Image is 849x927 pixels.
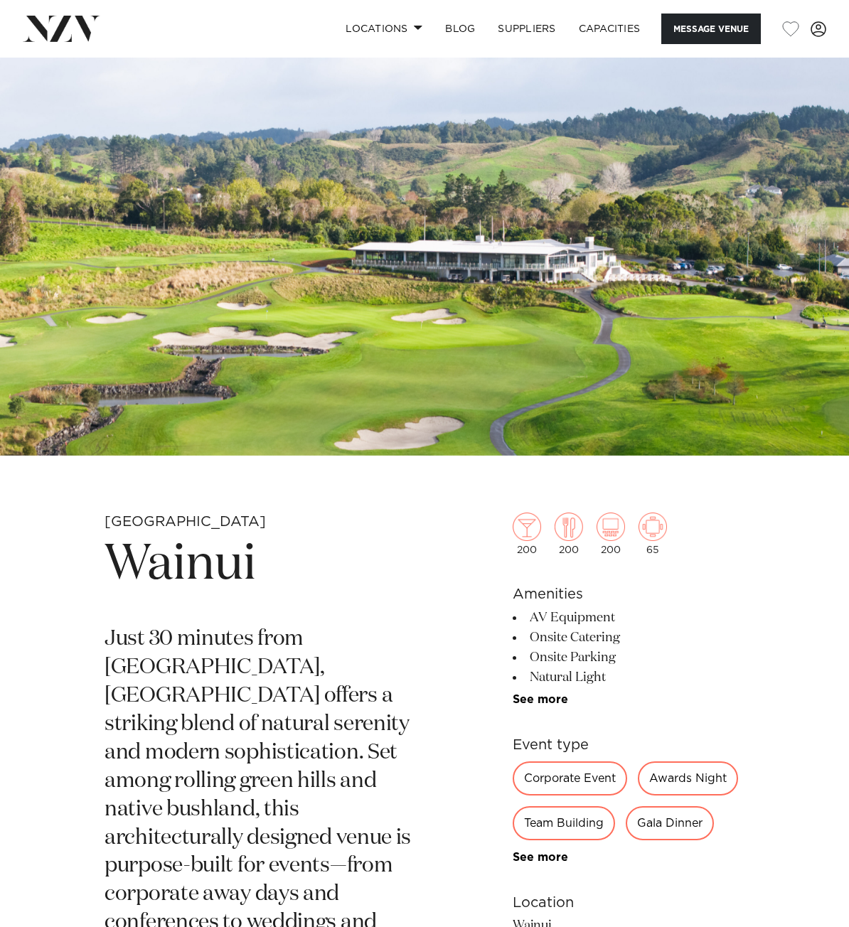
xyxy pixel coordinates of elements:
[513,628,744,648] li: Onsite Catering
[597,513,625,555] div: 200
[23,16,100,41] img: nzv-logo.png
[555,513,583,541] img: dining.png
[513,513,541,541] img: cocktail.png
[513,892,744,913] h6: Location
[105,515,266,529] small: [GEOGRAPHIC_DATA]
[661,14,761,44] button: Message Venue
[567,14,652,44] a: Capacities
[513,608,744,628] li: AV Equipment
[334,14,434,44] a: Locations
[639,513,667,541] img: meeting.png
[513,806,615,840] div: Team Building
[638,761,738,795] div: Awards Night
[513,648,744,668] li: Onsite Parking
[639,513,667,555] div: 65
[597,513,625,541] img: theatre.png
[513,668,744,687] li: Natural Light
[513,584,744,605] h6: Amenities
[513,513,541,555] div: 200
[105,532,412,598] h1: Wainui
[626,806,714,840] div: Gala Dinner
[486,14,567,44] a: SUPPLIERS
[513,734,744,756] h6: Event type
[555,513,583,555] div: 200
[434,14,486,44] a: BLOG
[513,761,627,795] div: Corporate Event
